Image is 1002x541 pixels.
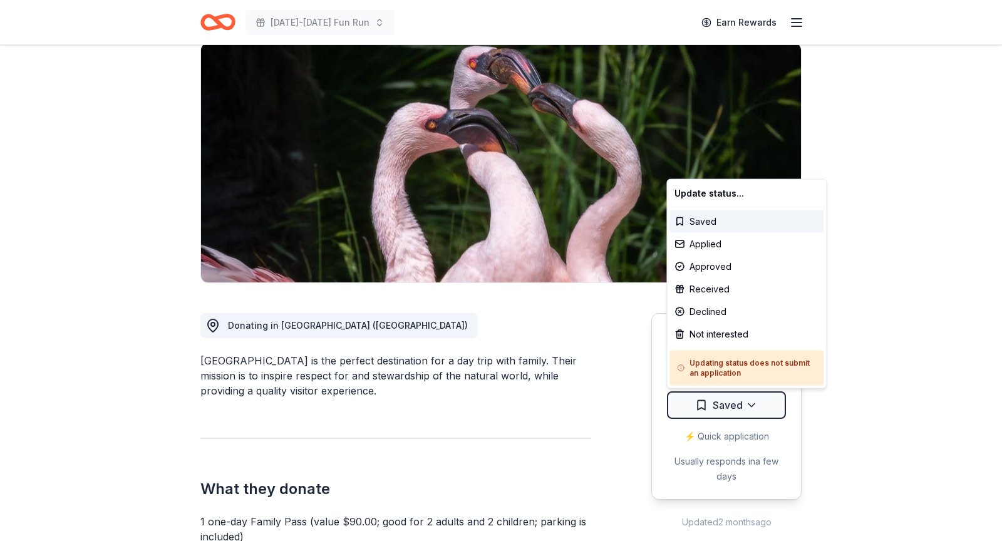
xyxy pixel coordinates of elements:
[669,233,824,255] div: Applied
[669,210,824,233] div: Saved
[677,358,816,378] h5: Updating status does not submit an application
[669,278,824,301] div: Received
[669,182,824,205] div: Update status...
[669,301,824,323] div: Declined
[669,323,824,346] div: Not interested
[271,15,369,30] span: [DATE]-[DATE] Fun Run
[669,255,824,278] div: Approved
